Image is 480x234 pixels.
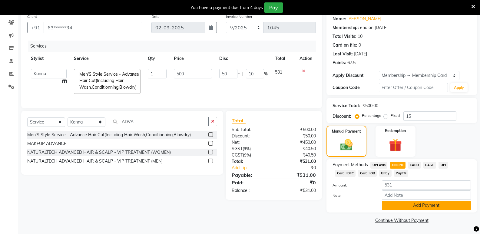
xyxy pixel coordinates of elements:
label: Redemption [385,128,406,133]
div: ₹0 [274,179,320,186]
span: GPay [379,170,392,177]
div: Card on file: [333,42,357,48]
label: Percentage [362,113,381,118]
div: NATURALTECH ADVANCED HAIR & SCALP - VIP TREATMENT (WOMEN) [27,149,171,156]
span: PayTM [394,170,409,177]
div: Services [28,41,320,52]
label: Amount: [328,183,377,188]
div: Total: [227,158,274,165]
div: ₹500.00 [274,127,320,133]
span: F [237,71,240,77]
div: Sub Total: [227,127,274,133]
div: ₹450.00 [274,139,320,146]
input: Search or Scan [110,117,209,126]
div: 67.5 [347,60,356,66]
div: Coupon Code [333,84,379,91]
div: NATURALTECH ADVANCED HAIR & SCALP - VIP TREATMENT (MEN) [27,158,163,164]
label: Client [27,14,37,19]
span: CGST [232,152,243,158]
div: Last Visit: [333,51,353,57]
th: Qty [144,52,170,65]
button: Add Payment [382,201,471,210]
div: You have a payment due from 4 days [190,5,263,11]
button: Pay [264,2,283,13]
img: _gift.svg [385,137,406,153]
div: ₹40.50 [274,146,320,152]
div: MAKEUP ADVANCE [27,140,66,147]
div: Discount: [333,113,351,120]
span: 9% [244,146,250,151]
div: ( ) [227,146,274,152]
th: Price [170,52,215,65]
button: Apply [450,83,468,92]
div: Net: [227,139,274,146]
div: 10 [358,33,362,40]
div: Paid: [227,179,274,186]
img: _cash.svg [336,138,356,152]
div: Discount: [227,133,274,139]
div: ₹500.00 [362,103,378,109]
span: Total [232,117,246,124]
div: ( ) [227,152,274,158]
div: Points: [333,60,346,66]
div: Apply Discount [333,72,379,79]
div: Name: [333,16,346,22]
div: ₹0 [282,165,320,171]
span: % [264,71,268,77]
th: Action [296,52,316,65]
span: Card: IDFC [335,170,356,177]
span: 9% [244,153,250,157]
label: Invoice Number [226,14,252,19]
th: Total [271,52,296,65]
span: Men'S Style Service - Advance Hair Cut(Including Hair Wash,Conditionning,Blowdry) [79,71,139,90]
input: Enter Offer / Coupon Code [379,83,448,92]
input: Add Note [382,190,471,200]
div: Men'S Style Service - Advance Hair Cut(Including Hair Wash,Conditionning,Blowdry) [27,132,191,138]
input: Search by Name/Mobile/Email/Code [44,22,142,33]
div: ₹531.00 [274,187,320,194]
div: Payable: [227,171,274,179]
div: ₹40.50 [274,152,320,158]
label: Date [151,14,160,19]
span: CASH [423,162,436,169]
div: ₹50.00 [274,133,320,139]
span: Payment Methods [333,162,368,168]
label: Fixed [391,113,400,118]
span: UPI Axis [370,162,387,169]
div: Balance : [227,187,274,194]
a: Add Tip [227,165,282,171]
input: Amount [382,180,471,190]
div: ₹531.00 [274,158,320,165]
div: end on [DATE] [360,25,388,31]
span: Card: IOB [358,170,377,177]
div: Service Total: [333,103,360,109]
button: +91 [27,22,44,33]
div: [DATE] [354,51,367,57]
th: Stylist [27,52,70,65]
label: Note: [328,193,377,198]
label: Manual Payment [332,129,361,134]
th: Disc [216,52,271,65]
span: 531 [275,69,282,75]
span: SGST [232,146,243,151]
span: ONLINE [390,162,406,169]
div: ₹531.00 [274,171,320,179]
div: Membership: [333,25,359,31]
div: Total Visits: [333,33,356,40]
a: x [137,84,139,90]
div: 0 [359,42,361,48]
span: CARD [408,162,421,169]
span: UPI [439,162,448,169]
a: [PERSON_NAME] [347,16,381,22]
a: Continue Without Payment [328,217,476,224]
span: | [242,71,243,77]
th: Service [70,52,144,65]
